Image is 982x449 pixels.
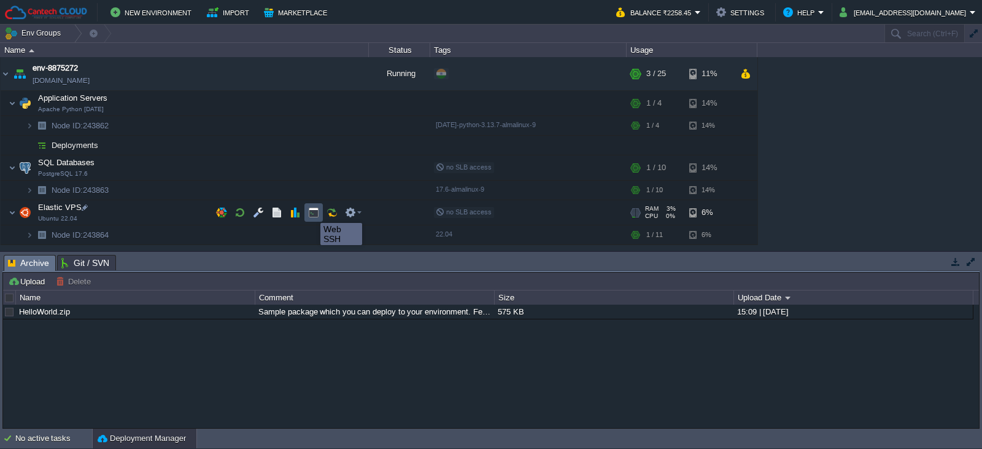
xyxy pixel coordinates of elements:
[38,170,88,178] span: PostgreSQL 17.6
[9,91,16,115] img: AMDAwAAAACH5BAEAAAAALAAAAAABAAEAAAICRAEAOw==
[8,276,48,287] button: Upload
[436,185,484,193] span: 17.6-almalinux-9
[19,307,70,316] a: HelloWorld.zip
[38,215,77,222] span: Ubuntu 22.04
[735,291,973,305] div: Upload Date
[110,5,195,20] button: New Environment
[26,181,33,200] img: AMDAwAAAACH5BAEAAAAALAAAAAABAAEAAAICRAEAOw==
[369,57,430,90] div: Running
[645,213,658,220] span: CPU
[646,155,666,180] div: 1 / 10
[37,203,83,212] a: Elastic VPSUbuntu 22.04
[98,432,186,445] button: Deployment Manager
[783,5,818,20] button: Help
[50,120,110,131] a: Node ID:243862
[436,121,536,128] span: [DATE]-python-3.13.7-almalinux-9
[9,155,16,180] img: AMDAwAAAACH5BAEAAAAALAAAAAABAAEAAAICRAEAOw==
[33,74,90,87] a: [DOMAIN_NAME]
[256,291,494,305] div: Comment
[689,91,729,115] div: 14%
[37,158,96,167] a: SQL DatabasesPostgreSQL 17.6
[61,256,109,270] span: Git / SVN
[207,5,253,20] button: Import
[646,181,663,200] div: 1 / 10
[646,57,666,90] div: 3 / 25
[689,181,729,200] div: 14%
[495,305,733,319] div: 575 KB
[33,136,50,155] img: AMDAwAAAACH5BAEAAAAALAAAAAABAAEAAAICRAEAOw==
[689,116,729,135] div: 14%
[646,116,659,135] div: 1 / 4
[50,230,110,240] span: 243864
[11,57,28,90] img: AMDAwAAAACH5BAEAAAAALAAAAAABAAEAAAICRAEAOw==
[646,91,662,115] div: 1 / 4
[17,291,255,305] div: Name
[4,25,65,42] button: Env Groups
[369,43,430,57] div: Status
[8,256,49,271] span: Archive
[33,116,50,135] img: AMDAwAAAACH5BAEAAAAALAAAAAABAAEAAAICRAEAOw==
[689,155,729,180] div: 14%
[663,213,675,220] span: 0%
[50,185,110,195] span: 243863
[37,93,109,103] span: Application Servers
[734,305,972,319] div: 15:09 | [DATE]
[436,208,492,216] span: no SLB access
[52,230,83,240] span: Node ID:
[50,120,110,131] span: 243862
[255,305,493,319] div: Sample package which you can deploy to your environment. Feel free to delete and upload a package...
[9,200,16,225] img: AMDAwAAAACH5BAEAAAAALAAAAAABAAEAAAICRAEAOw==
[37,157,96,168] span: SQL Databases
[50,185,110,195] a: Node ID:243863
[323,224,359,244] div: Web SSH
[689,200,729,225] div: 6%
[26,116,33,135] img: AMDAwAAAACH5BAEAAAAALAAAAAABAAEAAAICRAEAOw==
[26,225,33,244] img: AMDAwAAAACH5BAEAAAAALAAAAAABAAEAAAICRAEAOw==
[52,121,83,130] span: Node ID:
[50,140,100,150] a: Deployments
[37,202,83,213] span: Elastic VPS
[716,5,768,20] button: Settings
[436,163,492,171] span: no SLB access
[646,225,663,244] div: 1 / 11
[1,43,368,57] div: Name
[264,5,331,20] button: Marketplace
[33,62,78,74] a: env-8875272
[495,291,733,305] div: Size
[56,276,95,287] button: Delete
[26,136,33,155] img: AMDAwAAAACH5BAEAAAAALAAAAAABAAEAAAICRAEAOw==
[33,181,50,200] img: AMDAwAAAACH5BAEAAAAALAAAAAABAAEAAAICRAEAOw==
[17,200,34,225] img: AMDAwAAAACH5BAEAAAAALAAAAAABAAEAAAICRAEAOw==
[33,225,50,244] img: AMDAwAAAACH5BAEAAAAALAAAAAABAAEAAAICRAEAOw==
[4,5,88,20] img: Cantech Cloud
[663,205,676,213] span: 3%
[627,43,757,57] div: Usage
[15,429,92,448] div: No active tasks
[17,91,34,115] img: AMDAwAAAACH5BAEAAAAALAAAAAABAAEAAAICRAEAOw==
[38,106,104,113] span: Apache Python [DATE]
[50,230,110,240] a: Node ID:243864
[436,230,452,238] span: 22.04
[689,57,729,90] div: 11%
[431,43,626,57] div: Tags
[17,155,34,180] img: AMDAwAAAACH5BAEAAAAALAAAAAABAAEAAAICRAEAOw==
[689,225,729,244] div: 6%
[645,205,659,213] span: RAM
[37,93,109,103] a: Application ServersApache Python [DATE]
[52,185,83,195] span: Node ID:
[840,5,970,20] button: [EMAIL_ADDRESS][DOMAIN_NAME]
[29,49,34,52] img: AMDAwAAAACH5BAEAAAAALAAAAAABAAEAAAICRAEAOw==
[616,5,695,20] button: Balance ₹2258.45
[1,57,10,90] img: AMDAwAAAACH5BAEAAAAALAAAAAABAAEAAAICRAEAOw==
